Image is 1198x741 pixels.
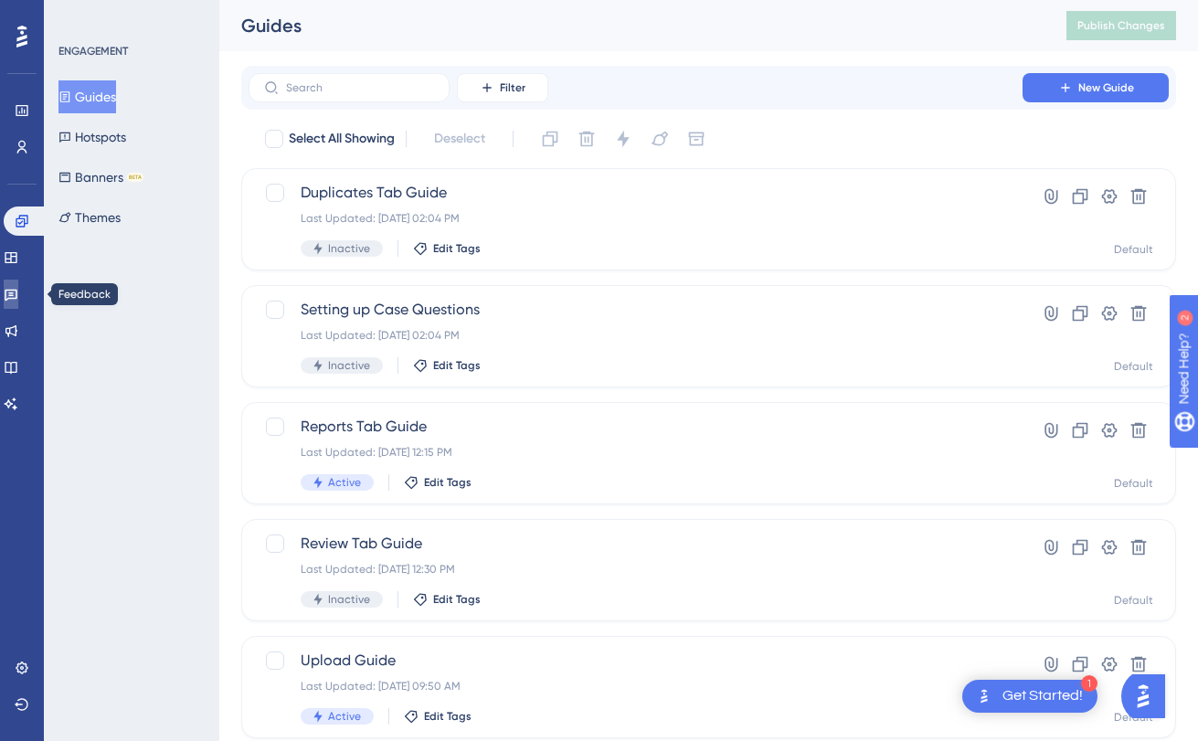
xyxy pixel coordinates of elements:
input: Search [286,81,434,94]
button: Edit Tags [413,241,481,256]
button: New Guide [1023,73,1169,102]
div: Default [1114,359,1153,374]
span: Review Tab Guide [301,533,970,555]
span: New Guide [1078,80,1134,95]
div: Default [1114,476,1153,491]
div: Default [1114,242,1153,257]
div: BETA [127,173,143,182]
span: Active [328,709,361,724]
div: Last Updated: [DATE] 12:30 PM [301,562,970,577]
span: Need Help? [43,5,114,26]
span: Duplicates Tab Guide [301,182,970,204]
span: Deselect [434,128,485,150]
button: Hotspots [58,121,126,153]
div: Default [1114,593,1153,608]
div: ENGAGEMENT [58,44,128,58]
div: Last Updated: [DATE] 02:04 PM [301,328,970,343]
div: Default [1114,710,1153,725]
span: Edit Tags [424,475,472,490]
span: Publish Changes [1077,18,1165,33]
button: Edit Tags [413,358,481,373]
span: Edit Tags [433,358,481,373]
div: Open Get Started! checklist, remaining modules: 1 [962,680,1097,713]
span: Inactive [328,241,370,256]
span: Active [328,475,361,490]
button: Deselect [418,122,502,155]
span: Edit Tags [433,592,481,607]
div: 1 [1081,675,1097,692]
span: Inactive [328,592,370,607]
span: Edit Tags [433,241,481,256]
button: Publish Changes [1066,11,1176,40]
div: 2 [127,9,133,24]
span: Filter [500,80,525,95]
span: Select All Showing [289,128,395,150]
div: Guides [241,13,1021,38]
span: Edit Tags [424,709,472,724]
button: Themes [58,201,121,234]
span: Reports Tab Guide [301,416,970,438]
button: Filter [457,73,548,102]
img: launcher-image-alternative-text [973,685,995,707]
button: Edit Tags [404,475,472,490]
button: Edit Tags [404,709,472,724]
span: Inactive [328,358,370,373]
span: Setting up Case Questions [301,299,970,321]
div: Last Updated: [DATE] 12:15 PM [301,445,970,460]
button: BannersBETA [58,161,143,194]
div: Get Started! [1002,686,1083,706]
button: Guides [58,80,116,113]
button: Edit Tags [413,592,481,607]
iframe: UserGuiding AI Assistant Launcher [1121,669,1176,724]
div: Last Updated: [DATE] 02:04 PM [301,211,970,226]
div: Last Updated: [DATE] 09:50 AM [301,679,970,693]
span: Upload Guide [301,650,970,672]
